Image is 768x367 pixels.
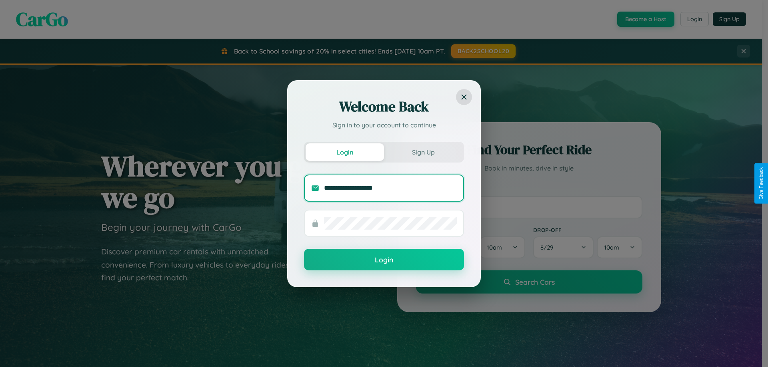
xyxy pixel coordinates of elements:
[758,167,764,200] div: Give Feedback
[384,143,462,161] button: Sign Up
[304,120,464,130] p: Sign in to your account to continue
[306,143,384,161] button: Login
[304,249,464,270] button: Login
[304,97,464,116] h2: Welcome Back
